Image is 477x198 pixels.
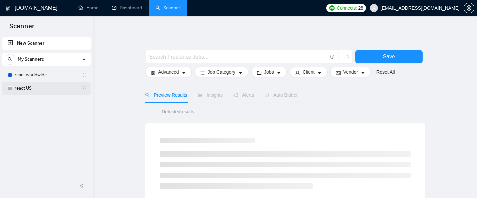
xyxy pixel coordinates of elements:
[257,70,262,75] span: folder
[337,4,357,12] span: Connects:
[464,5,474,11] a: setting
[330,67,371,77] button: idcardVendorcaret-down
[207,68,235,76] span: Job Category
[361,70,365,75] span: caret-down
[82,72,87,78] span: holder
[2,53,91,95] li: My Scanners
[4,21,40,35] span: Scanner
[358,4,363,12] span: 28
[2,37,91,50] li: New Scanner
[372,6,376,10] span: user
[265,93,269,97] span: robot
[15,68,78,82] a: react worldwide
[336,70,341,75] span: idcard
[18,53,44,66] span: My Scanners
[15,82,78,95] a: react US
[317,70,322,75] span: caret-down
[383,52,395,61] span: Save
[233,92,254,98] span: Alerts
[158,68,179,76] span: Advanced
[376,68,395,76] a: Reset All
[198,92,222,98] span: Insights
[194,67,248,77] button: barsJob Categorycaret-down
[343,68,358,76] span: Vendor
[79,182,86,189] span: double-left
[303,68,315,76] span: Client
[155,5,180,11] a: searchScanner
[112,5,142,11] a: dashboardDashboard
[149,53,327,61] input: Search Freelance Jobs...
[251,67,287,77] button: folderJobscaret-down
[6,3,10,14] img: logo
[343,55,349,61] span: loading
[82,86,87,91] span: holder
[8,37,85,50] a: New Scanner
[145,92,187,98] span: Preview Results
[233,93,238,97] span: notification
[78,5,98,11] a: homeHome
[5,54,15,65] button: search
[330,55,335,59] span: info-circle
[329,5,335,11] img: upwork-logo.png
[464,3,474,13] button: setting
[238,70,243,75] span: caret-down
[5,57,15,62] span: search
[277,70,281,75] span: caret-down
[290,67,328,77] button: userClientcaret-down
[145,93,150,97] span: search
[181,70,186,75] span: caret-down
[295,70,300,75] span: user
[264,68,274,76] span: Jobs
[145,67,192,77] button: settingAdvancedcaret-down
[265,92,298,98] span: Auto Bidder
[151,70,155,75] span: setting
[198,93,202,97] span: area-chart
[157,108,199,115] span: Detected results
[355,50,423,63] button: Save
[200,70,205,75] span: bars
